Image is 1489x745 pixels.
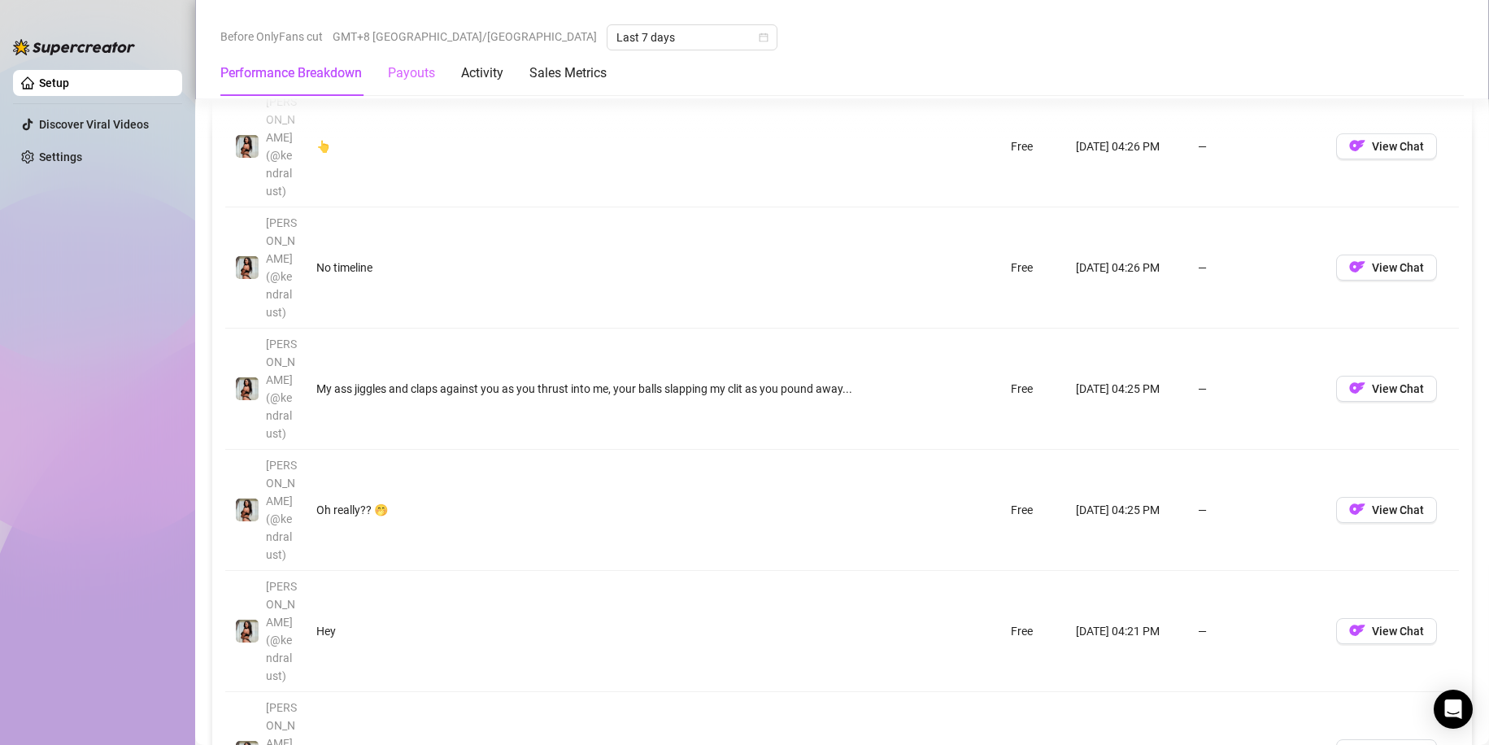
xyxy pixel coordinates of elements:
[1336,143,1437,156] a: OFView Chat
[1349,259,1365,275] img: OF
[1349,622,1365,638] img: OF
[1336,618,1437,644] button: OFView Chat
[1372,261,1424,274] span: View Chat
[1066,207,1188,329] td: [DATE] 04:26 PM
[1372,503,1424,516] span: View Chat
[1349,137,1365,154] img: OF
[1336,255,1437,281] button: OFView Chat
[1372,625,1424,638] span: View Chat
[316,259,919,277] div: No timeline
[1188,450,1326,571] td: —
[529,63,607,83] div: Sales Metrics
[316,380,919,398] div: My ass jiggles and claps against you as you thrust into me, your balls slapping my clit as you po...
[266,95,297,198] span: [PERSON_NAME] (@kendralust)
[1336,376,1437,402] button: OFView Chat
[266,338,297,440] span: [PERSON_NAME] (@kendralust)
[616,25,768,50] span: Last 7 days
[1188,86,1326,207] td: —
[1336,497,1437,523] button: OFView Chat
[1349,501,1365,517] img: OF
[1336,386,1437,399] a: OFView Chat
[13,39,135,55] img: logo-BBDzfeDw.svg
[1001,86,1066,207] td: Free
[1001,450,1066,571] td: Free
[39,118,149,131] a: Discover Viral Videos
[236,499,259,521] img: Kendra (@kendralust)
[1066,86,1188,207] td: [DATE] 04:26 PM
[333,24,597,49] span: GMT+8 [GEOGRAPHIC_DATA]/[GEOGRAPHIC_DATA]
[266,216,297,319] span: [PERSON_NAME] (@kendralust)
[1001,571,1066,692] td: Free
[1001,329,1066,450] td: Free
[316,501,919,519] div: Oh really?? 🤭
[1066,450,1188,571] td: [DATE] 04:25 PM
[1349,380,1365,396] img: OF
[1066,329,1188,450] td: [DATE] 04:25 PM
[1188,571,1326,692] td: —
[1336,628,1437,641] a: OFView Chat
[1372,140,1424,153] span: View Chat
[1188,329,1326,450] td: —
[1336,507,1437,520] a: OFView Chat
[461,63,503,83] div: Activity
[236,377,259,400] img: Kendra (@kendralust)
[220,24,323,49] span: Before OnlyFans cut
[1001,207,1066,329] td: Free
[236,135,259,158] img: Kendra (@kendralust)
[388,63,435,83] div: Payouts
[316,137,919,155] div: 👆
[1336,133,1437,159] button: OFView Chat
[759,33,768,42] span: calendar
[1188,207,1326,329] td: —
[39,76,69,89] a: Setup
[1372,382,1424,395] span: View Chat
[1336,264,1437,277] a: OFView Chat
[39,150,82,163] a: Settings
[1066,571,1188,692] td: [DATE] 04:21 PM
[316,622,919,640] div: Hey
[266,580,297,682] span: [PERSON_NAME] (@kendralust)
[266,459,297,561] span: [PERSON_NAME] (@kendralust)
[236,620,259,643] img: Kendra (@kendralust)
[220,63,362,83] div: Performance Breakdown
[1434,690,1473,729] div: Open Intercom Messenger
[236,256,259,279] img: Kendra (@kendralust)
